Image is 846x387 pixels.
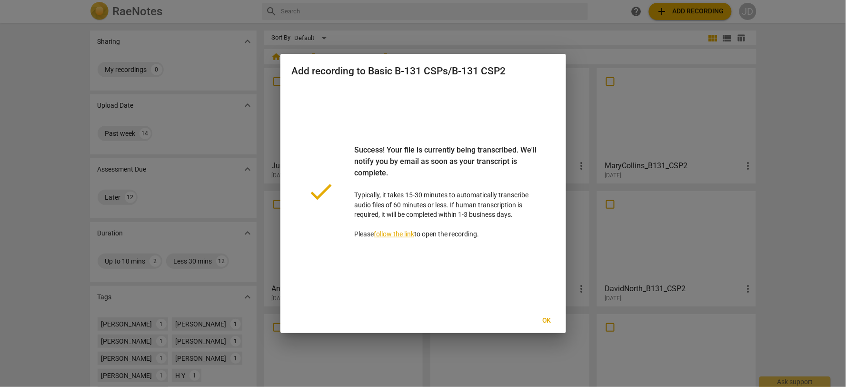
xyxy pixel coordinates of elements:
p: Typically, it takes 15-30 minutes to automatically transcribe audio files of 60 minutes or less. ... [355,144,539,239]
span: Ok [539,316,555,326]
h2: Add recording to Basic B-131 CSPs/B-131 CSP2 [292,65,555,77]
div: Success! Your file is currently being transcribed. We'll notify you by email as soon as your tran... [355,144,539,190]
span: done [307,177,336,206]
a: follow the link [374,230,415,238]
button: Ok [532,312,562,329]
